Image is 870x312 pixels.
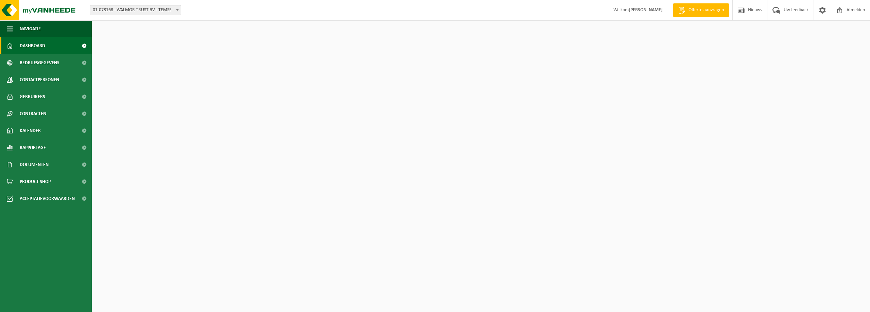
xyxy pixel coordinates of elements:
span: 01-078168 - WALMOR TRUST BV - TEMSE [90,5,181,15]
span: Contactpersonen [20,71,59,88]
span: Bedrijfsgegevens [20,54,59,71]
span: Rapportage [20,139,46,156]
span: Product Shop [20,173,51,190]
span: Contracten [20,105,46,122]
span: Acceptatievoorwaarden [20,190,75,207]
span: Offerte aanvragen [687,7,726,14]
a: Offerte aanvragen [673,3,729,17]
span: Documenten [20,156,49,173]
span: Navigatie [20,20,41,37]
span: Gebruikers [20,88,45,105]
span: Dashboard [20,37,45,54]
span: Kalender [20,122,41,139]
strong: [PERSON_NAME] [629,7,663,13]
